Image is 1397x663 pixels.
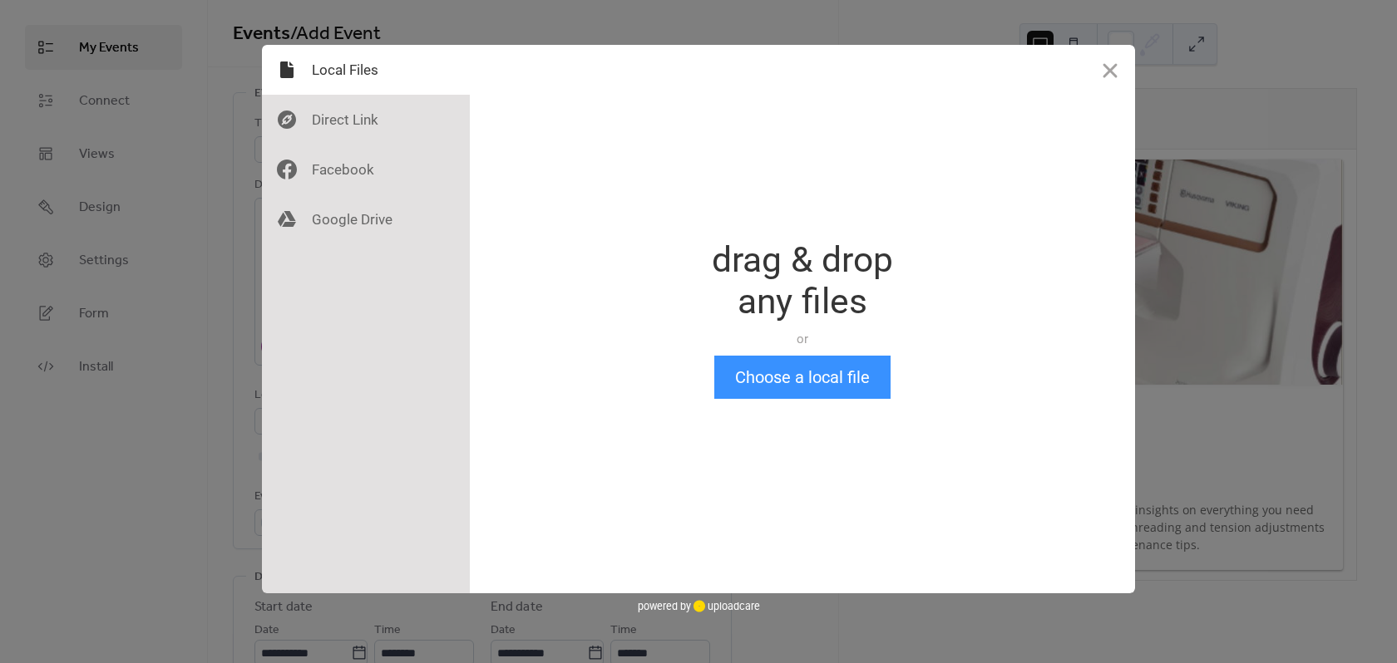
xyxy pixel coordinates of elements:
[1085,45,1135,95] button: Close
[262,194,470,244] div: Google Drive
[262,145,470,194] div: Facebook
[638,593,760,618] div: powered by
[262,45,470,95] div: Local Files
[262,95,470,145] div: Direct Link
[712,331,893,347] div: or
[714,356,891,399] button: Choose a local file
[691,600,760,612] a: uploadcare
[712,239,893,322] div: drag & drop any files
